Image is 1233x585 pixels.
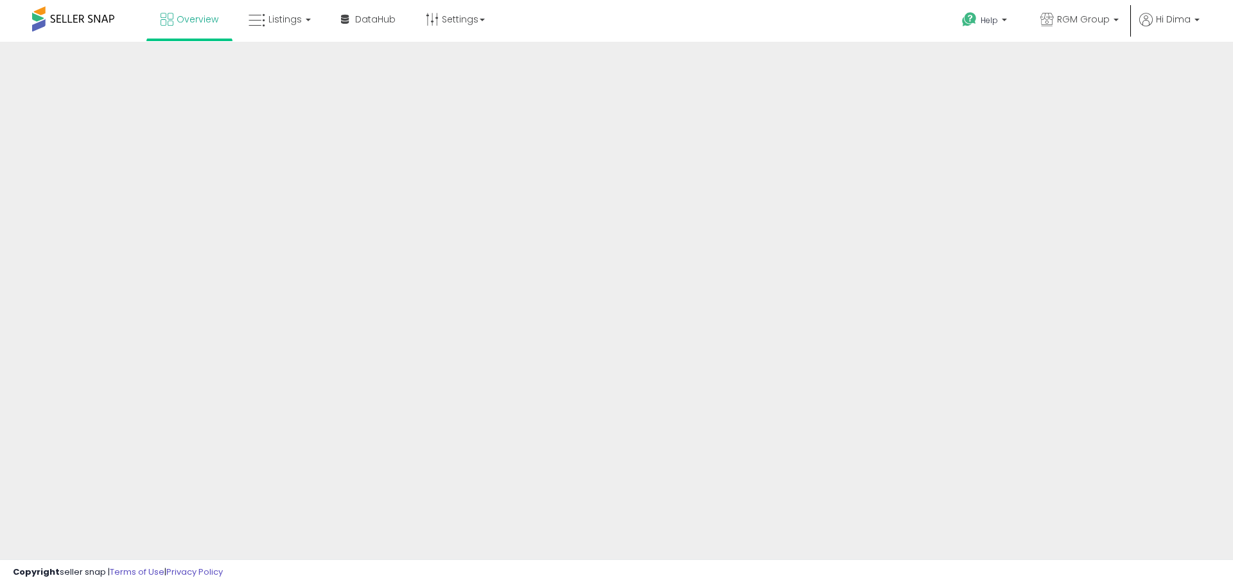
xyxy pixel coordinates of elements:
i: Get Help [961,12,977,28]
span: RGM Group [1057,13,1110,26]
strong: Copyright [13,566,60,578]
a: Help [952,2,1020,42]
a: Hi Dima [1139,13,1200,42]
a: Terms of Use [110,566,164,578]
div: seller snap | | [13,566,223,579]
a: Privacy Policy [166,566,223,578]
span: DataHub [355,13,396,26]
span: Listings [268,13,302,26]
span: Hi Dima [1156,13,1191,26]
span: Help [981,15,998,26]
span: Overview [177,13,218,26]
